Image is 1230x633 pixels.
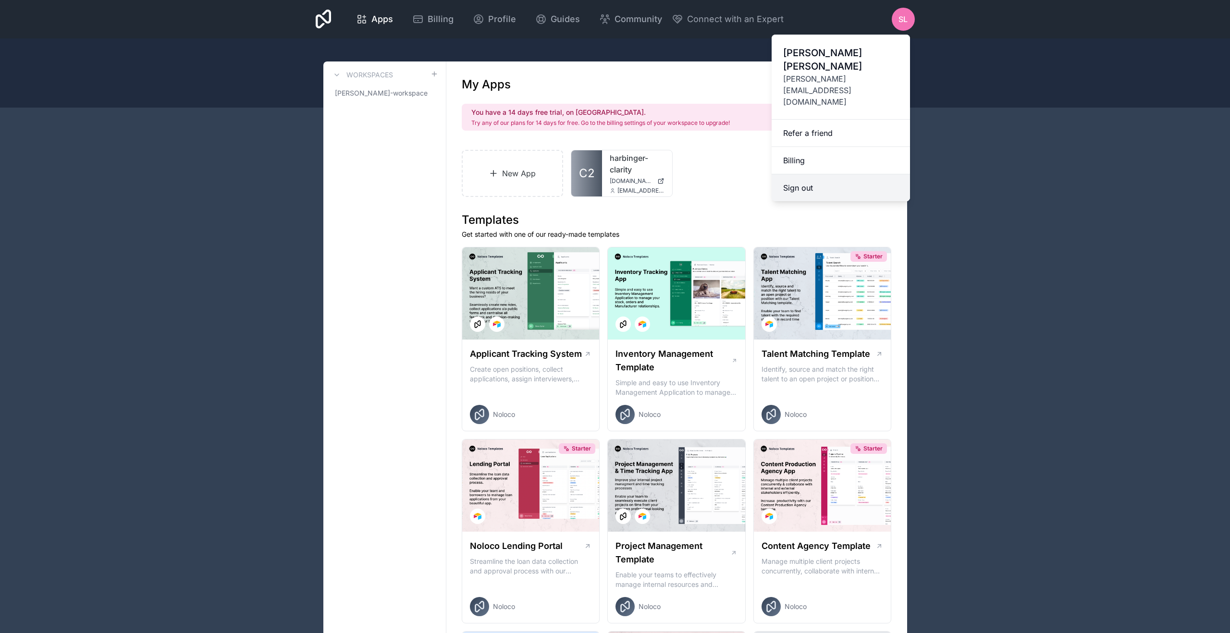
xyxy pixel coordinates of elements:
[617,187,664,195] span: [EMAIL_ADDRESS][DOMAIN_NAME]
[488,12,516,26] span: Profile
[615,378,738,397] p: Simple and easy to use Inventory Management Application to manage your stock, orders and Manufact...
[331,85,438,102] a: [PERSON_NAME]-workspace
[687,12,784,26] span: Connect with an Expert
[335,88,428,98] span: [PERSON_NAME]-workspace
[898,13,908,25] span: SL
[591,9,670,30] a: Community
[470,365,592,384] p: Create open positions, collect applications, assign interviewers, centralise candidate feedback a...
[579,166,595,181] span: C2
[471,108,730,117] h2: You have a 14 days free trial, on [GEOGRAPHIC_DATA].
[863,253,883,260] span: Starter
[474,512,481,520] img: Airtable Logo
[765,320,773,328] img: Airtable Logo
[462,77,511,92] h1: My Apps
[470,347,582,361] h1: Applicant Tracking System
[470,539,563,553] h1: Noloco Lending Portal
[772,120,910,147] a: Refer a friend
[331,69,393,81] a: Workspaces
[785,602,807,611] span: Noloco
[639,410,661,419] span: Noloco
[470,557,592,576] p: Streamline the loan data collection and approval process with our Lending Portal template.
[762,539,871,553] h1: Content Agency Template
[762,557,884,576] p: Manage multiple client projects concurrently, collaborate with internal and external stakeholders...
[639,512,646,520] img: Airtable Logo
[615,539,730,566] h1: Project Management Template
[783,73,898,108] span: [PERSON_NAME][EMAIL_ADDRESS][DOMAIN_NAME]
[471,119,730,127] p: Try any of our plans for 14 days for free. Go to the billing settings of your workspace to upgrade!
[610,177,653,185] span: [DOMAIN_NAME]
[783,46,898,73] span: [PERSON_NAME] [PERSON_NAME]
[465,9,524,30] a: Profile
[772,174,910,201] button: Sign out
[615,347,731,374] h1: Inventory Management Template
[765,512,773,520] img: Airtable Logo
[493,410,515,419] span: Noloco
[639,602,661,611] span: Noloco
[493,602,515,611] span: Noloco
[551,12,580,26] span: Guides
[462,230,892,239] p: Get started with one of our ready-made templates
[571,150,602,196] a: C2
[762,347,870,361] h1: Talent Matching Template
[528,9,588,30] a: Guides
[615,570,738,589] p: Enable your teams to effectively manage internal resources and execute client projects on time.
[615,12,662,26] span: Community
[405,9,461,30] a: Billing
[462,212,892,228] h1: Templates
[493,320,501,328] img: Airtable Logo
[863,445,883,452] span: Starter
[762,365,884,384] p: Identify, source and match the right talent to an open project or position with our Talent Matchi...
[610,177,664,185] a: [DOMAIN_NAME]
[772,147,910,174] a: Billing
[428,12,454,26] span: Billing
[348,9,401,30] a: Apps
[610,152,664,175] a: harbinger-clarity
[785,410,807,419] span: Noloco
[639,320,646,328] img: Airtable Logo
[346,70,393,80] h3: Workspaces
[462,150,564,197] a: New App
[672,12,784,26] button: Connect with an Expert
[371,12,393,26] span: Apps
[572,445,591,452] span: Starter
